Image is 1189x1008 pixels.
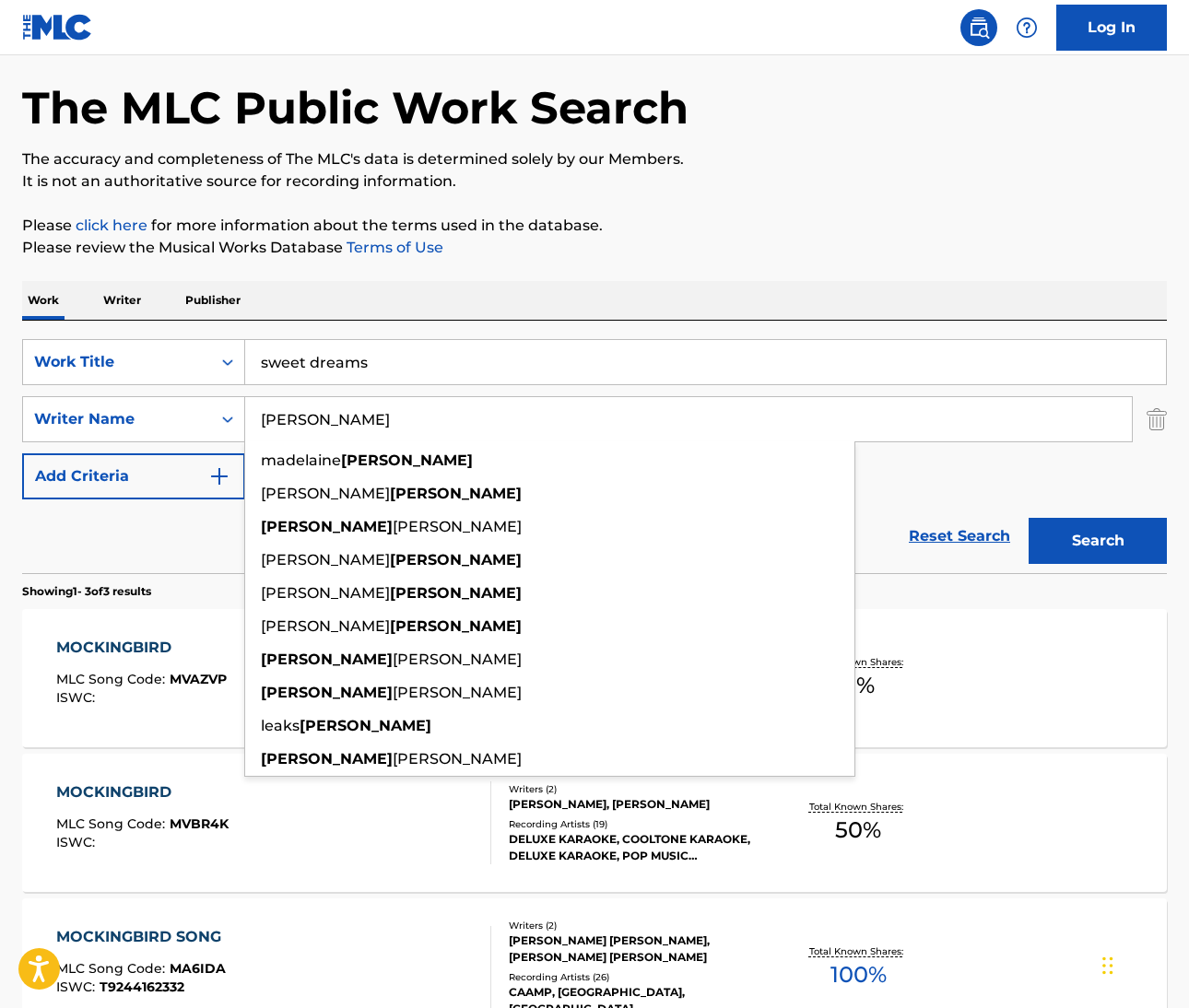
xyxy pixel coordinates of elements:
[22,609,1167,747] a: MOCKINGBIRDMLC Song Code:MVAZVPISWC:Writers (4)[PERSON_NAME] [PERSON_NAME], [PERSON_NAME], [PERSO...
[56,689,100,706] span: ISWC :
[1016,17,1038,39] img: help
[34,408,200,430] div: Writer Name
[22,170,1167,193] p: It is not an authoritative source for recording information.
[261,551,390,568] span: [PERSON_NAME]
[56,979,100,995] span: ISWC :
[509,932,763,966] div: [PERSON_NAME] [PERSON_NAME], [PERSON_NAME] [PERSON_NAME]
[56,781,229,803] div: MOCKINGBIRD
[809,655,908,669] p: Total Known Shares:
[390,584,522,602] strong: [PERSON_NAME]
[22,281,65,320] p: Work
[809,800,908,814] p: Total Known Shares:
[390,551,522,568] strong: [PERSON_NAME]
[509,831,763,864] div: DELUXE KARAOKE, COOLTONE KARAOKE, DELUXE KARAOKE, POP MUSIC WORKSHOP, POP MUSIC WORKSHOP
[170,815,229,832] span: MVBR4K
[842,669,875,702] span: 0 %
[509,817,763,831] div: Recording Artists ( 19 )
[509,919,763,932] div: Writers ( 2 )
[809,944,908,958] p: Total Known Shares:
[22,14,93,41] img: MLC Logo
[1056,5,1167,51] a: Log In
[343,239,443,256] a: Terms of Use
[393,750,522,768] span: [PERSON_NAME]
[56,637,227,659] div: MOCKINGBIRD
[261,485,390,502] span: [PERSON_NAME]
[1102,938,1113,993] div: Drag
[22,754,1167,892] a: MOCKINGBIRDMLC Song Code:MVBR4KISWC:Writers (2)[PERSON_NAME], [PERSON_NAME]Recording Artists (19)...
[393,684,522,701] span: [PERSON_NAME]
[22,215,1167,237] p: Please for more information about the terms used in the database.
[393,518,522,535] span: [PERSON_NAME]
[968,17,990,39] img: search
[100,979,184,995] span: T9244162332
[22,80,689,135] h1: The MLC Public Work Search
[390,617,522,635] strong: [PERSON_NAME]
[56,834,100,850] span: ISWC :
[261,684,393,701] strong: [PERSON_NAME]
[56,926,230,948] div: MOCKINGBIRD SONG
[393,651,522,668] span: [PERSON_NAME]
[56,671,170,687] span: MLC Song Code :
[170,671,227,687] span: MVAZVP
[34,351,200,373] div: Work Title
[1008,9,1045,46] div: Help
[261,451,341,469] span: madelaine
[261,651,393,668] strong: [PERSON_NAME]
[261,518,393,535] strong: [PERSON_NAME]
[56,960,170,977] span: MLC Song Code :
[509,782,763,796] div: Writers ( 2 )
[1147,396,1167,442] img: Delete Criterion
[261,584,390,602] span: [PERSON_NAME]
[22,237,1167,259] p: Please review the Musical Works Database
[960,9,997,46] a: Public Search
[390,485,522,502] strong: [PERSON_NAME]
[830,958,887,991] span: 100 %
[835,814,881,847] span: 50 %
[509,796,763,813] div: [PERSON_NAME], [PERSON_NAME]
[22,148,1167,170] p: The accuracy and completeness of The MLC's data is determined solely by our Members.
[261,717,300,734] span: leaks
[22,453,245,499] button: Add Criteria
[900,516,1019,557] a: Reset Search
[180,281,246,320] p: Publisher
[22,339,1167,573] form: Search Form
[1097,920,1189,1008] iframe: Chat Widget
[1029,518,1167,564] button: Search
[56,815,170,832] span: MLC Song Code :
[261,617,390,635] span: [PERSON_NAME]
[261,750,393,768] strong: [PERSON_NAME]
[300,717,431,734] strong: [PERSON_NAME]
[76,217,147,234] a: click here
[98,281,147,320] p: Writer
[341,451,473,469] strong: [PERSON_NAME]
[22,583,151,600] p: Showing 1 - 3 of 3 results
[208,465,230,487] img: 9d2ae6d4665cec9f34b9.svg
[170,960,226,977] span: MA6IDA
[509,970,763,984] div: Recording Artists ( 26 )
